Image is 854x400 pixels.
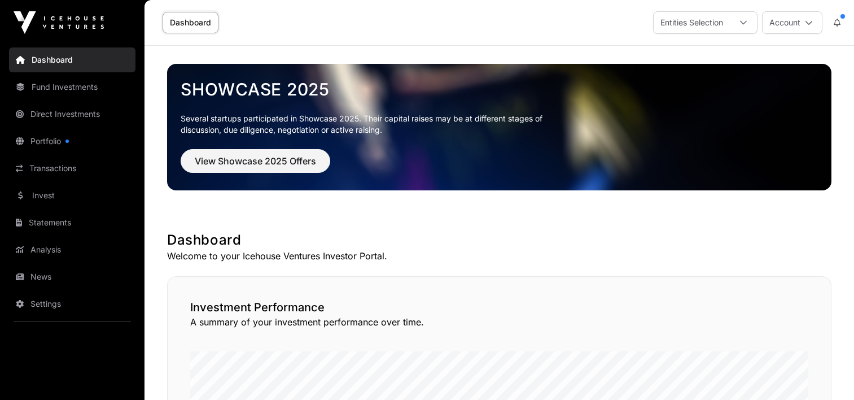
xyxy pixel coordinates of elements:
button: View Showcase 2025 Offers [181,149,330,173]
iframe: Chat Widget [798,346,854,400]
h1: Dashboard [167,231,831,249]
h2: Investment Performance [190,299,808,315]
a: Showcase 2025 [181,79,818,99]
a: News [9,264,135,289]
p: Welcome to your Icehouse Ventures Investor Portal. [167,249,831,263]
p: A summary of your investment performance over time. [190,315,808,329]
a: Statements [9,210,135,235]
a: Transactions [9,156,135,181]
img: Showcase 2025 [167,64,831,190]
button: Account [762,11,822,34]
a: Portfolio [9,129,135,154]
a: Direct Investments [9,102,135,127]
a: Analysis [9,237,135,262]
a: View Showcase 2025 Offers [181,160,330,172]
a: Dashboard [9,47,135,72]
img: Icehouse Ventures Logo [14,11,104,34]
a: Settings [9,292,135,316]
a: Fund Investments [9,75,135,99]
a: Dashboard [163,12,218,33]
p: Several startups participated in Showcase 2025. Their capital raises may be at different stages o... [181,113,560,136]
span: View Showcase 2025 Offers [195,154,316,168]
a: Invest [9,183,135,208]
div: Entities Selection [654,12,730,33]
